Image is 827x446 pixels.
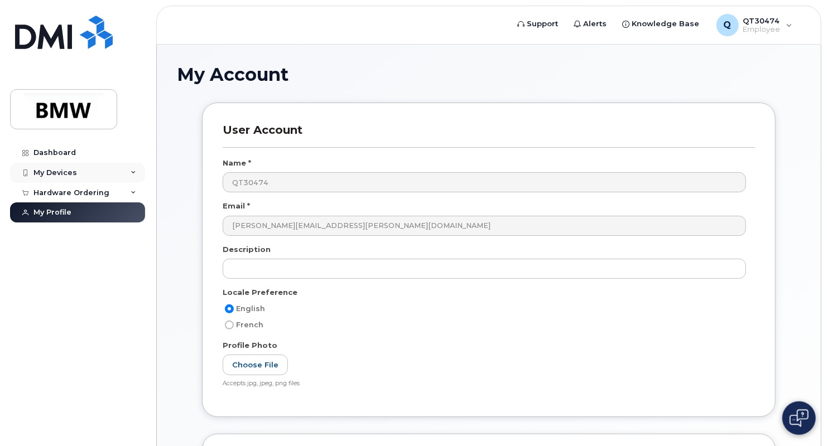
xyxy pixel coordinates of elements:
[223,244,271,255] label: Description
[223,158,251,168] label: Name *
[223,201,250,211] label: Email *
[223,123,755,147] h3: User Account
[223,355,288,375] label: Choose File
[236,304,265,313] span: English
[177,65,801,84] h1: My Account
[223,380,746,388] div: Accepts jpg, jpeg, png files
[223,340,277,351] label: Profile Photo
[223,287,297,298] label: Locale Preference
[225,304,234,313] input: English
[225,321,234,329] input: French
[236,321,263,329] span: French
[790,409,809,427] img: Open chat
